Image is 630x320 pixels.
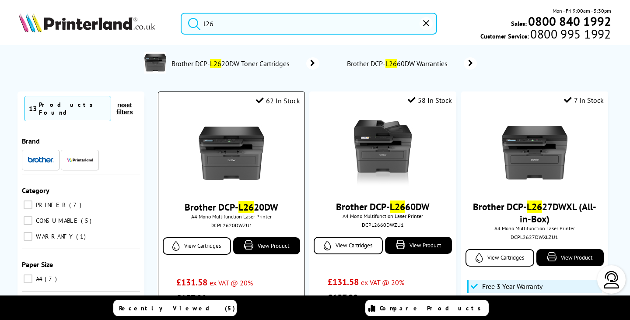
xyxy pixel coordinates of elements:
[553,7,611,15] span: Mon - Fri 9:00am - 5:30pm
[34,201,68,209] span: PRINTER
[163,213,300,220] span: A4 Mono Multifunction Laser Printer
[24,200,32,209] input: PRINTER 7
[69,201,84,209] span: 7
[24,232,32,241] input: WARRANTY 1
[34,232,75,240] span: WARRANTY
[482,282,542,291] span: Free 3 Year Warranty
[111,101,138,116] button: reset filters
[603,271,620,288] img: user-headset-light.svg
[346,57,477,70] a: Brother DCP-L2660DW Warranties
[67,158,93,162] img: Printerland
[39,101,106,116] div: Products Found
[144,52,166,74] img: DCP-L2620DW-deptimage.jpg
[408,96,452,105] div: 58 In Stock
[465,249,535,267] a: View Cartridges
[22,137,40,145] span: Brand
[468,234,602,240] div: DCPL2627DWXLZU1
[176,277,207,288] span: £131.58
[19,13,155,32] img: Printerland Logo
[390,200,405,213] mark: L26
[185,201,278,213] a: Brother DCP-L2620DW
[233,237,300,254] a: View Product
[536,249,604,266] a: View Product
[360,294,381,302] span: inc VAT
[365,300,489,316] a: Compare Products
[28,157,54,163] img: Brother
[19,13,170,34] a: Printerland Logo
[22,260,53,269] span: Paper Size
[24,216,32,225] input: CONSUMABLE 5
[22,186,49,195] span: Category
[171,59,293,68] span: Brother DCP- 20DW Toner Cartridges
[314,213,452,219] span: A4 Mono Multifunction Laser Printer
[385,59,397,68] mark: L26
[163,237,231,255] a: View Cartridges
[29,104,37,113] span: 13
[465,225,604,232] span: A4 Mono Multifunction Laser Printer
[81,217,94,225] span: 5
[316,222,450,228] div: DCPL2660DWZU1
[480,30,611,40] span: Customer Service:
[171,52,319,75] a: Brother DCP-L2620DW Toner Cartridges
[238,201,254,213] mark: L26
[385,237,452,254] a: View Product
[256,96,300,105] div: 62 In Stock
[528,13,611,29] b: 0800 840 1992
[502,120,567,186] img: brother-DCP-L2627DWXL-front-small.jpg
[209,294,230,303] span: inc VAT
[24,274,32,283] input: A4 7
[527,200,542,213] mark: L26
[328,276,359,288] span: £131.58
[473,200,596,225] a: Brother DCP-L2627DWXL (All-in-Box)
[511,19,527,28] span: Sales:
[527,17,611,25] a: 0800 840 1992
[346,59,451,68] span: Brother DCP- 60DW Warranties
[529,30,611,38] span: 0800 995 1992
[361,278,404,287] span: ex VAT @ 20%
[45,275,59,283] span: 7
[564,96,604,105] div: 7 In Stock
[176,292,206,304] span: £157.90
[328,292,358,303] span: £157.90
[380,304,486,312] span: Compare Products
[34,275,44,283] span: A4
[34,217,80,225] span: CONSUMABLE
[336,200,430,213] a: Brother DCP-L2660DW
[113,300,237,316] a: Recently Viewed (5)
[181,13,437,35] input: Search product or brand
[314,237,383,254] a: View Cartridges
[210,278,253,287] span: ex VAT @ 20%
[350,120,416,186] img: brother-DCP-L2660DW-front-small.jpg
[76,232,88,240] span: 1
[165,222,298,229] div: DCPL2620DWZU1
[119,304,235,312] span: Recently Viewed (5)
[199,120,264,186] img: brother-DCP-L2620DW-front-small.jpg
[210,59,221,68] mark: L26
